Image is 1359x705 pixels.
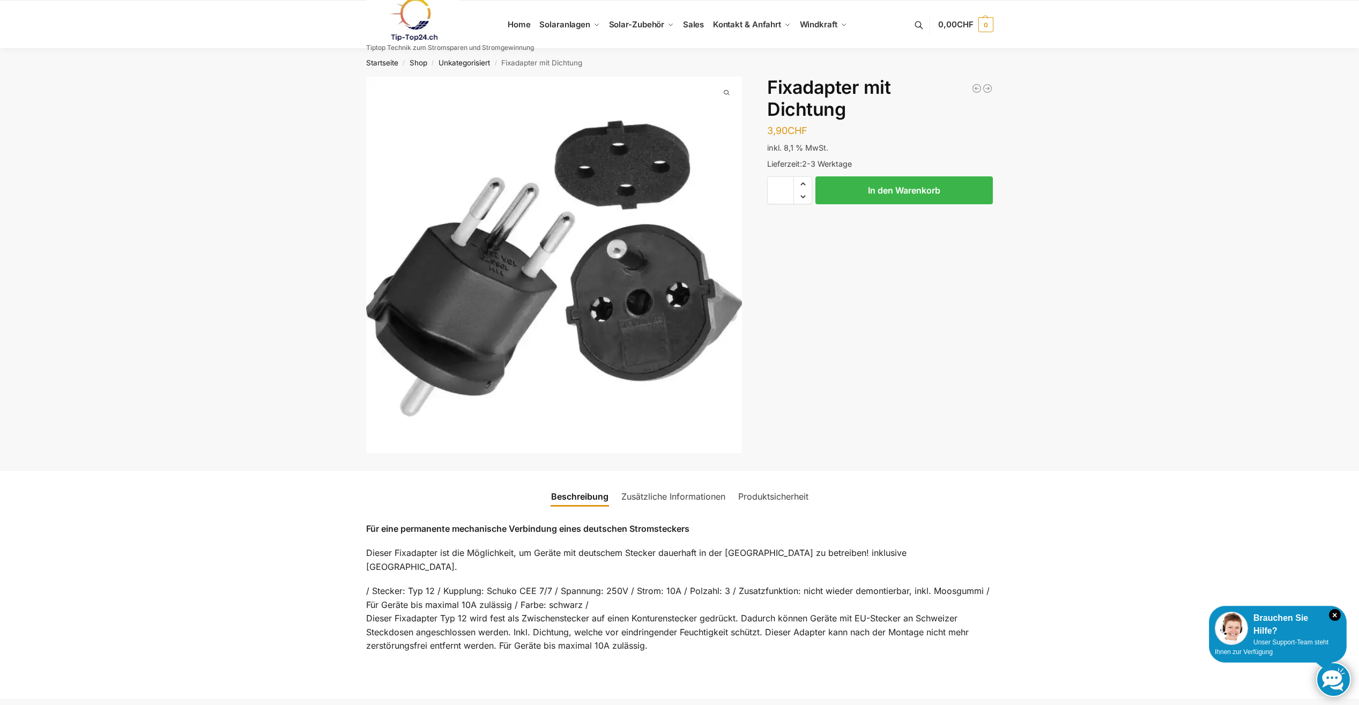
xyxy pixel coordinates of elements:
[366,523,689,534] strong: Für eine permanente mechanische Verbindung eines deutschen Stromsteckers
[427,59,439,68] span: /
[767,176,794,204] input: Produktmenge
[539,19,590,29] span: Solaranlagen
[1329,609,1341,621] i: Schließen
[683,19,704,29] span: Sales
[366,44,534,51] p: Tiptop Technik zum Stromsparen und Stromgewinnung
[604,1,678,49] a: Solar-Zubehör
[366,77,742,453] li: 1 / 1
[971,83,982,94] a: NEP 800 Micro Wechselrichter 800W/600W drosselbar Balkon Solar Anlage W-LAN
[800,19,837,29] span: Windkraft
[366,546,993,574] p: Dieser Fixadapter ist die Möglichkeit, um Geräte mit deutschem Stecker dauerhaft in der [GEOGRAPH...
[545,484,615,509] a: Beschreibung
[439,58,490,67] a: Unkategorisiert
[678,1,708,49] a: Sales
[957,19,974,29] span: CHF
[815,176,993,204] button: In den Warenkorb
[615,484,732,509] a: Zusätzliche Informationen
[938,9,993,41] a: 0,00CHF 0
[366,77,742,453] img: Steckdosenadapter-mit Dichtung
[366,584,993,653] p: / Stecker: Typ 12 / Kupplung: Schuko CEE 7/7 / Spannung: 250V / Strom: 10A / Polzahl: 3 / Zusatzf...
[767,159,852,168] span: Lieferzeit:
[794,177,812,191] span: Increase quantity
[767,143,828,152] span: inkl. 8,1 % MwSt.
[347,49,1012,77] nav: Breadcrumb
[795,1,851,49] a: Windkraft
[767,77,993,121] h1: Fixadapter mit Dichtung
[802,159,852,168] span: 2-3 Werktage
[767,125,807,136] bdi: 3,90
[732,484,815,509] a: Produktsicherheit
[366,58,398,67] a: Startseite
[1215,612,1341,637] div: Brauchen Sie Hilfe?
[535,1,604,49] a: Solaranlagen
[794,190,812,204] span: Reduce quantity
[366,77,742,453] a: Steckdosenadapter mit DichtungSteckdosenadapter mit Dichtung
[978,17,993,32] span: 0
[398,59,410,68] span: /
[410,58,427,67] a: Shop
[1215,612,1248,645] img: Customer service
[708,1,795,49] a: Kontakt & Anfahrt
[609,19,665,29] span: Solar-Zubehör
[938,19,973,29] span: 0,00
[713,19,781,29] span: Kontakt & Anfahrt
[788,125,807,136] span: CHF
[1215,639,1328,656] span: Unser Support-Team steht Ihnen zur Verfügung
[490,59,501,68] span: /
[982,83,993,94] a: 100W Schwarz Flexible Solarpanel PV Monokrystallin für Wohnmobil, Balkonkraftwerk, Boot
